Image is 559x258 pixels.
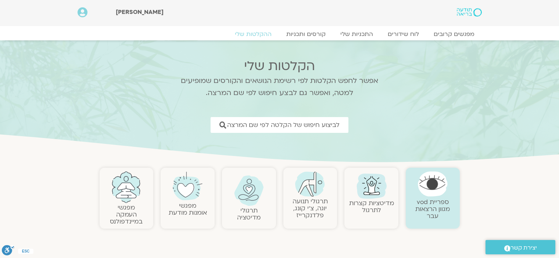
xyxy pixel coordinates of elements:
a: לוח שידורים [380,30,426,38]
span: [PERSON_NAME] [116,8,164,16]
span: יצירת קשר [510,243,537,253]
a: מפגשיהעמקה במיינדפולנס [110,203,143,226]
a: מדיטציות קצרות לתרגול [349,199,394,214]
h2: הקלטות שלי [171,59,388,73]
a: תרגולי תנועהיוגה, צ׳י קונג, פלדנקרייז [293,197,328,219]
a: מפגשים קרובים [426,30,482,38]
a: התכניות שלי [333,30,380,38]
a: יצירת קשר [485,240,555,254]
a: לביצוע חיפוש של הקלטה לפי שם המרצה [211,117,348,133]
a: תרגולימדיטציה [237,206,261,222]
span: לביצוע חיפוש של הקלטה לפי שם המרצה [227,121,340,128]
a: מפגשיאומנות מודעת [169,201,207,217]
nav: Menu [78,30,482,38]
a: ההקלטות שלי [227,30,279,38]
a: ספריית vodמגוון הרצאות עבר [415,198,450,220]
a: קורסים ותכניות [279,30,333,38]
p: אפשר לחפש הקלטות לפי רשימת הנושאים והקורסים שמופיעים למטה, ואפשר גם לבצע חיפוש לפי שם המרצה. [171,75,388,99]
